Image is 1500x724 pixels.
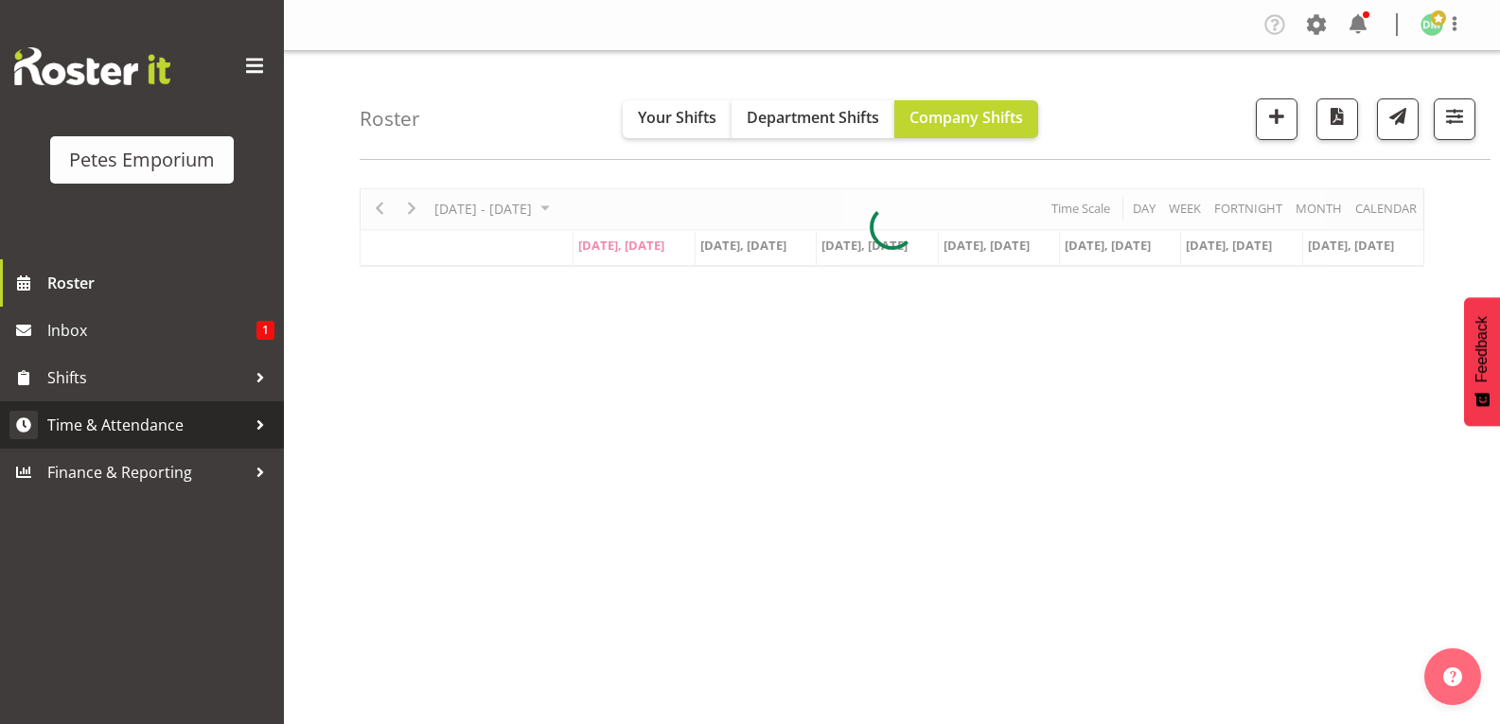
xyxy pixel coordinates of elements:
[1421,13,1443,36] img: david-mcauley697.jpg
[1464,297,1500,426] button: Feedback - Show survey
[1256,98,1297,140] button: Add a new shift
[894,100,1038,138] button: Company Shifts
[909,107,1023,128] span: Company Shifts
[47,316,256,344] span: Inbox
[747,107,879,128] span: Department Shifts
[638,107,716,128] span: Your Shifts
[1443,667,1462,686] img: help-xxl-2.png
[256,321,274,340] span: 1
[47,363,246,392] span: Shifts
[623,100,732,138] button: Your Shifts
[732,100,894,138] button: Department Shifts
[360,108,420,130] h4: Roster
[47,411,246,439] span: Time & Attendance
[1316,98,1358,140] button: Download a PDF of the roster according to the set date range.
[1434,98,1475,140] button: Filter Shifts
[47,269,274,297] span: Roster
[69,146,215,174] div: Petes Emporium
[1474,316,1491,382] span: Feedback
[47,458,246,486] span: Finance & Reporting
[1377,98,1419,140] button: Send a list of all shifts for the selected filtered period to all rostered employees.
[14,47,170,85] img: Rosterit website logo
